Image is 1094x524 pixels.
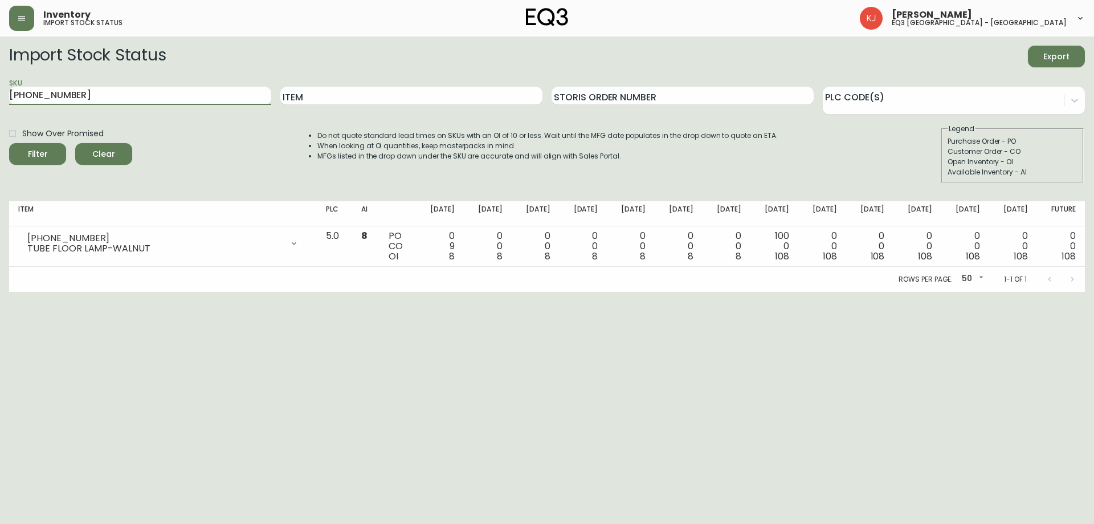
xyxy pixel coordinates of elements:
span: 108 [823,250,837,263]
span: 8 [497,250,503,263]
span: Inventory [43,10,91,19]
th: [DATE] [989,201,1037,226]
th: [DATE] [750,201,798,226]
span: 108 [966,250,980,263]
div: Purchase Order - PO [948,136,1077,147]
span: 108 [918,250,932,263]
span: 8 [361,229,368,242]
span: 8 [640,250,646,263]
span: Export [1037,50,1076,64]
div: Available Inventory - AI [948,167,1077,177]
div: 0 0 [1046,231,1076,262]
div: 50 [957,270,986,289]
th: [DATE] [655,201,703,226]
th: Future [1037,201,1085,226]
th: [DATE] [703,201,750,226]
div: 0 0 [473,231,503,262]
span: Show Over Promised [22,128,104,140]
li: MFGs listed in the drop down under the SKU are accurate and will align with Sales Portal. [317,151,778,161]
div: PO CO [389,231,407,262]
div: Customer Order - CO [948,147,1077,157]
span: 8 [736,250,741,263]
div: 0 9 [425,231,455,262]
button: Clear [75,143,132,165]
td: 5.0 [317,226,352,267]
h5: eq3 [GEOGRAPHIC_DATA] - [GEOGRAPHIC_DATA] [892,19,1067,26]
div: 0 0 [998,231,1028,262]
th: PLC [317,201,352,226]
div: 100 0 [760,231,789,262]
th: [DATE] [846,201,894,226]
div: 0 0 [521,231,550,262]
div: 0 0 [664,231,693,262]
li: When looking at OI quantities, keep masterpacks in mind. [317,141,778,151]
div: 0 0 [950,231,980,262]
span: OI [389,250,398,263]
th: [DATE] [559,201,607,226]
th: AI [352,201,379,226]
th: Item [9,201,317,226]
div: Open Inventory - OI [948,157,1077,167]
div: 0 0 [712,231,741,262]
span: 8 [592,250,598,263]
th: [DATE] [941,201,989,226]
th: [DATE] [416,201,464,226]
span: Clear [84,147,123,161]
div: 0 0 [616,231,646,262]
span: 8 [688,250,693,263]
th: [DATE] [464,201,512,226]
span: 108 [1014,250,1028,263]
th: [DATE] [512,201,560,226]
img: 24a625d34e264d2520941288c4a55f8e [860,7,883,30]
p: 1-1 of 1 [1004,274,1027,285]
th: [DATE] [798,201,846,226]
img: logo [526,8,568,26]
div: 0 0 [855,231,885,262]
th: [DATE] [893,201,941,226]
div: 0 0 [903,231,932,262]
span: 8 [449,250,455,263]
li: Do not quote standard lead times on SKUs with an OI of 10 or less. Wait until the MFG date popula... [317,131,778,141]
div: 0 0 [807,231,837,262]
span: 8 [545,250,550,263]
span: 108 [1062,250,1076,263]
span: 108 [871,250,885,263]
legend: Legend [948,124,975,134]
span: [PERSON_NAME] [892,10,972,19]
div: Filter [28,147,48,161]
div: TUBE FLOOR LAMP-WALNUT [27,243,283,254]
h5: import stock status [43,19,123,26]
span: 108 [775,250,789,263]
div: 0 0 [568,231,598,262]
div: [PHONE_NUMBER]TUBE FLOOR LAMP-WALNUT [18,231,308,256]
div: [PHONE_NUMBER] [27,233,283,243]
p: Rows per page: [899,274,953,285]
h2: Import Stock Status [9,46,166,67]
th: [DATE] [607,201,655,226]
button: Export [1028,46,1085,67]
button: Filter [9,143,66,165]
